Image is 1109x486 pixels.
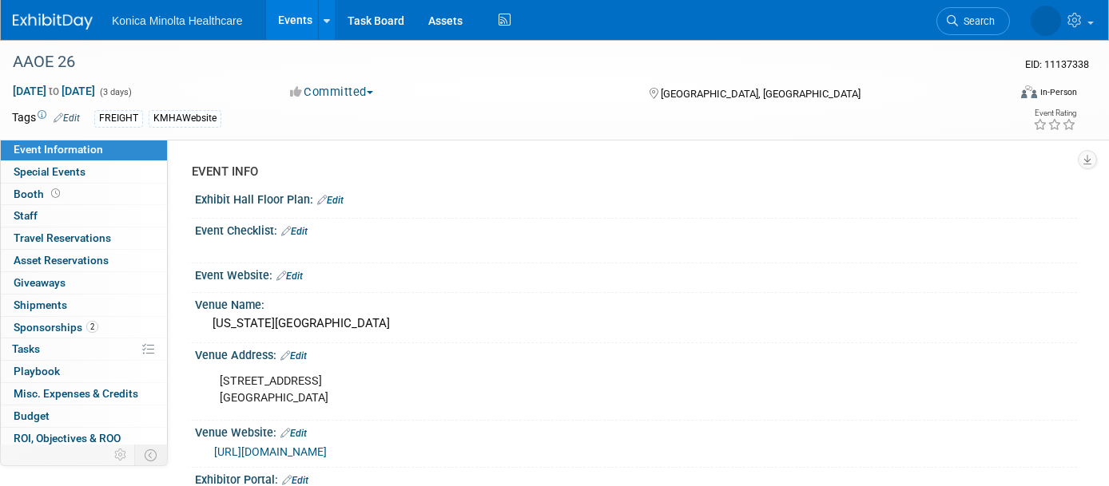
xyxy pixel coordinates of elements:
[98,87,132,97] span: (3 days)
[192,164,1065,180] div: EVENT INFO
[1,338,167,360] a: Tasks
[207,311,1065,336] div: [US_STATE][GEOGRAPHIC_DATA]
[1,383,167,405] a: Misc. Expenses & Credits
[1025,58,1089,70] span: Event ID: 11137338
[195,219,1077,239] div: Event Checklist:
[958,15,995,27] span: Search
[14,231,111,244] span: Travel Reservations
[14,321,98,334] span: Sponsorships
[1039,86,1077,98] div: In-Person
[284,84,380,101] button: Committed
[1,227,167,249] a: Travel Reservations
[14,387,138,400] span: Misc. Expenses & Credits
[280,350,307,362] a: Edit
[14,432,121,445] span: ROI, Objectives & ROO
[94,110,143,127] div: FREIGHT
[317,195,344,206] a: Edit
[214,445,327,458] a: [URL][DOMAIN_NAME]
[195,293,1077,313] div: Venue Name:
[281,226,308,237] a: Edit
[1,161,167,183] a: Special Events
[195,188,1077,208] div: Exhibit Hall Floor Plan:
[1,428,167,449] a: ROI, Objectives & ROO
[209,365,906,413] div: [STREET_ADDRESS] [GEOGRAPHIC_DATA]
[14,409,50,422] span: Budget
[13,14,93,30] img: ExhibitDay
[1,205,167,227] a: Staff
[195,263,1077,284] div: Event Website:
[135,445,168,465] td: Toggle Event Tabs
[1021,85,1037,98] img: Format-Inperson.png
[1,317,167,338] a: Sponsorships2
[14,276,66,289] span: Giveaways
[12,109,80,128] td: Tags
[12,342,40,355] span: Tasks
[1,250,167,271] a: Asset Reservations
[14,143,103,156] span: Event Information
[149,110,221,127] div: KMHAWebsite
[107,445,135,465] td: Personalize Event Tab Strip
[46,85,62,97] span: to
[86,321,98,333] span: 2
[112,14,242,27] span: Konica Minolta Healthcare
[1,184,167,205] a: Booth
[7,48,986,77] div: AAOE 26
[195,421,1077,441] div: Venue Website:
[920,83,1077,107] div: Event Format
[936,7,1010,35] a: Search
[14,298,67,311] span: Shipments
[1033,109,1076,117] div: Event Rating
[14,254,109,267] span: Asset Reservations
[661,88,861,100] span: [GEOGRAPHIC_DATA], [GEOGRAPHIC_DATA]
[195,343,1077,364] div: Venue Address:
[1031,6,1061,36] img: Annette O'Mahoney
[1,294,167,316] a: Shipments
[1,139,167,160] a: Event Information
[276,271,303,282] a: Edit
[14,188,63,200] span: Booth
[48,188,63,200] span: Booth not reserved yet
[1,361,167,382] a: Playbook
[54,113,80,124] a: Edit
[14,209,38,222] span: Staff
[280,428,307,439] a: Edit
[1,405,167,427] a: Budget
[14,165,85,178] span: Special Events
[282,475,308,486] a: Edit
[14,365,60,377] span: Playbook
[1,272,167,294] a: Giveaways
[12,84,96,98] span: [DATE] [DATE]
